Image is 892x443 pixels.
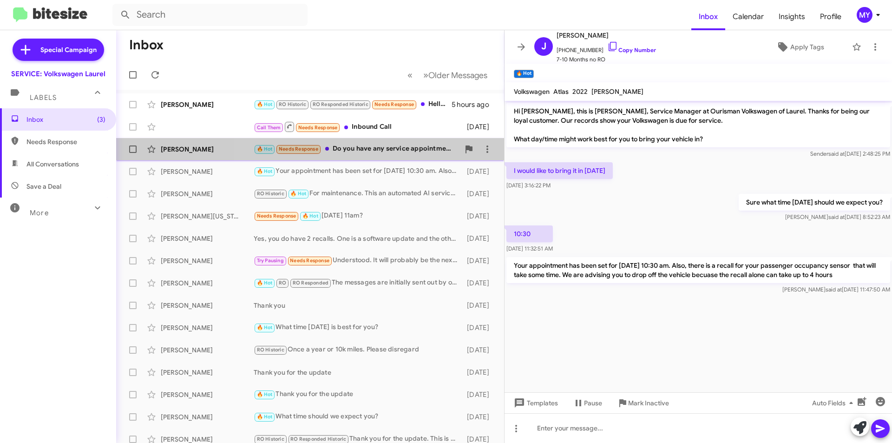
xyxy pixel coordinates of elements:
div: Your appointment has been set for [DATE] 10:30 am. Also, there is a recall for your passenger occ... [254,166,462,177]
div: [DATE] [462,368,497,377]
span: Inbox [26,115,105,124]
div: [DATE] [462,278,497,288]
span: Needs Response [279,146,318,152]
span: [PHONE_NUMBER] [557,41,656,55]
div: What time [DATE] is best for you? [254,322,462,333]
div: [DATE] [462,390,497,399]
span: Needs Response [374,101,414,107]
div: [PERSON_NAME] [161,189,254,198]
a: Copy Number [607,46,656,53]
a: Insights [771,3,813,30]
div: [PERSON_NAME] [161,345,254,355]
span: said at [828,150,845,157]
button: Next [418,66,493,85]
span: Call Them [257,125,281,131]
div: [DATE] [462,301,497,310]
div: [DATE] [462,256,497,265]
span: [DATE] 3:16:22 PM [506,182,551,189]
span: 7-10 Months no RO [557,55,656,64]
p: Hi [PERSON_NAME], this is [PERSON_NAME], Service Manager at Ourisman Volkswagen of Laurel. Thanks... [506,103,890,147]
button: Pause [565,395,610,411]
div: [PERSON_NAME] [161,256,254,265]
span: 🔥 Hot [257,146,273,152]
button: MY [849,7,882,23]
div: [DATE] [462,412,497,422]
span: RO Historic [257,191,284,197]
div: MY [857,7,872,23]
span: All Conversations [26,159,79,169]
nav: Page navigation example [402,66,493,85]
small: 🔥 Hot [514,70,534,78]
span: Needs Response [298,125,338,131]
span: (3) [97,115,105,124]
div: [PERSON_NAME] [161,368,254,377]
span: 🔥 Hot [257,168,273,174]
span: 🔥 Hot [257,101,273,107]
div: Thank you for the update [254,389,462,400]
span: J [541,39,546,54]
span: Try Pausing [257,258,284,264]
span: Needs Response [257,213,296,219]
span: said at [828,213,845,220]
span: Auto Fields [812,395,857,411]
h1: Inbox [129,38,164,53]
span: Older Messages [428,70,487,80]
div: [DATE] [462,345,497,355]
div: [DATE] 11am? [254,211,462,221]
button: Auto Fields [805,395,864,411]
span: 2022 [572,87,588,96]
span: Volkswagen [514,87,550,96]
span: RO Historic [257,436,284,442]
div: Understood. It will probably be the next 2 weeks, I'm still under 142K. [254,255,462,266]
div: Thank you [254,301,462,310]
button: Templates [505,395,565,411]
div: [PERSON_NAME] [161,234,254,243]
span: Profile [813,3,849,30]
div: Thank you for the update [254,368,462,377]
span: Needs Response [290,258,329,264]
span: said at [826,286,842,293]
div: [DATE] [462,234,497,243]
div: Hello. Apologies for the late reply. Could I please move this scheduled service to [DATE]? If so,... [254,99,452,110]
span: RO Historic [257,347,284,353]
span: Special Campaign [40,45,97,54]
span: 🔥 Hot [257,324,273,331]
span: Mark Inactive [628,395,669,411]
span: Save a Deal [26,182,61,191]
div: For maintenance. This an automated AI service that sends reminders out. Your records show that yo... [254,188,462,199]
div: [PERSON_NAME] [161,278,254,288]
div: [DATE] [462,323,497,332]
button: Apply Tags [752,39,847,55]
div: [PERSON_NAME] [161,323,254,332]
span: Apply Tags [790,39,824,55]
div: [PERSON_NAME][US_STATE] [161,212,254,221]
input: Search [112,4,308,26]
span: 🔥 Hot [302,213,318,219]
div: 5 hours ago [452,100,497,109]
p: Your appointment has been set for [DATE] 10:30 am. Also, there is a recall for your passenger occ... [506,257,890,283]
p: Sure what time [DATE] should we expect you? [739,194,890,211]
div: [PERSON_NAME] [161,100,254,109]
span: More [30,209,49,217]
div: [PERSON_NAME] [161,390,254,399]
a: Calendar [725,3,771,30]
span: [DATE] 11:32:51 AM [506,245,553,252]
span: Sender [DATE] 2:48:25 PM [810,150,890,157]
div: [DATE] [462,167,497,176]
span: [PERSON_NAME] [557,30,656,41]
div: The messages are initially sent out by our automated AI service. This particular message was sent... [254,278,462,288]
a: Inbox [691,3,725,30]
div: [DATE] [462,212,497,221]
span: RO Responded [293,280,328,286]
div: [DATE] [462,189,497,198]
div: What time should we expect you? [254,411,462,422]
p: 10:30 [506,225,553,242]
div: [PERSON_NAME] [161,145,254,154]
span: » [423,69,428,81]
div: [DATE] [462,122,497,132]
p: I would like to bring it in [DATE] [506,162,613,179]
span: RO Responded Historic [313,101,368,107]
span: Needs Response [26,137,105,146]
